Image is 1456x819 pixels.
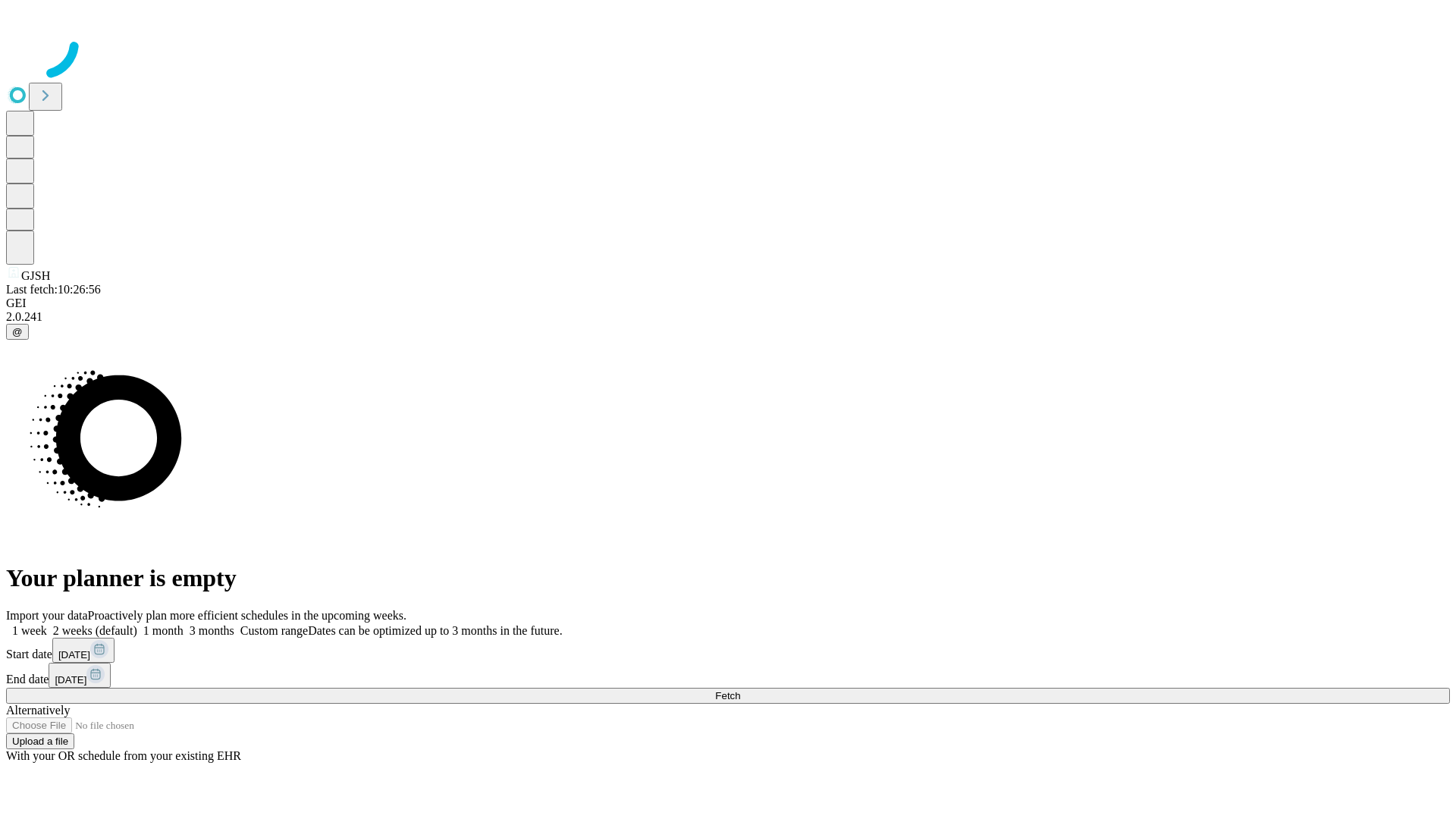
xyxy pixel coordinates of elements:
[52,638,115,663] button: [DATE]
[143,624,184,637] span: 1 month
[240,624,308,637] span: Custom range
[21,269,50,282] span: GJSH
[88,609,406,622] span: Proactively plan more efficient schedules in the upcoming weeks.
[6,609,88,622] span: Import your data
[58,649,90,661] span: [DATE]
[6,638,1450,663] div: Start date
[6,283,101,296] span: Last fetch: 10:26:56
[6,688,1450,704] button: Fetch
[6,749,241,762] span: With your OR schedule from your existing EHR
[6,733,74,749] button: Upload a file
[55,674,86,686] span: [DATE]
[6,704,70,717] span: Alternatively
[715,690,740,701] span: Fetch
[6,297,1450,310] div: GEI
[6,663,1450,688] div: End date
[308,624,562,637] span: Dates can be optimized up to 3 months in the future.
[6,310,1450,324] div: 2.0.241
[6,324,29,340] button: @
[6,564,1450,592] h1: Your planner is empty
[49,663,111,688] button: [DATE]
[12,624,47,637] span: 1 week
[53,624,137,637] span: 2 weeks (default)
[12,326,23,337] span: @
[190,624,234,637] span: 3 months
